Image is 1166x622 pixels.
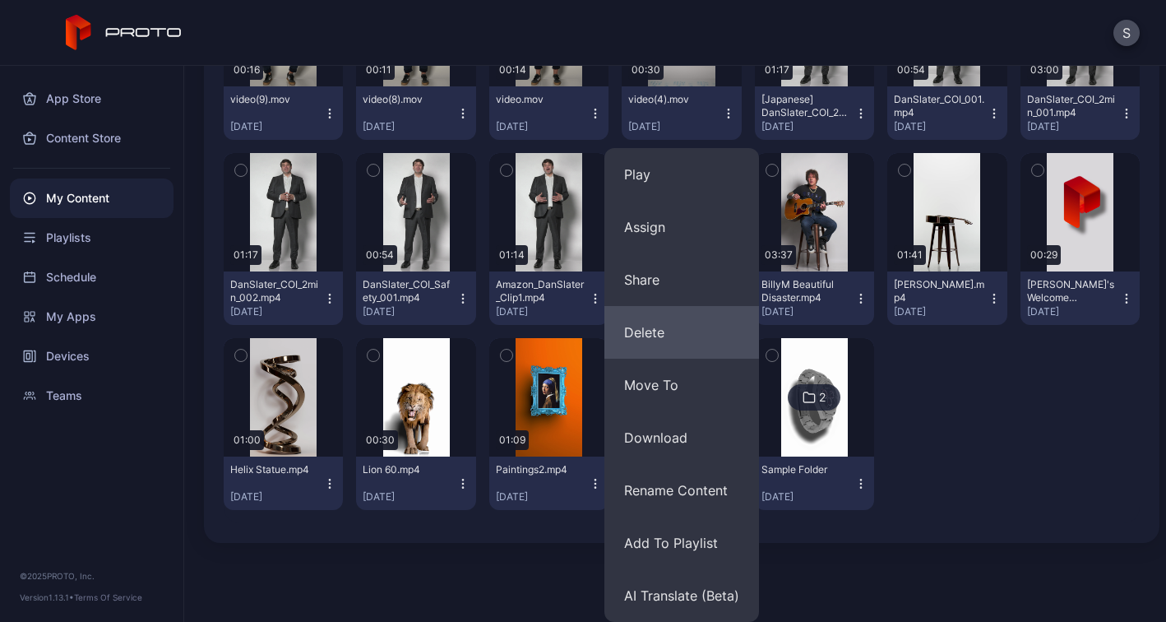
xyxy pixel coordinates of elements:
button: DanSlater_COI_2min_002.mp4[DATE] [224,272,343,325]
div: Lion 60.mp4 [363,463,453,476]
div: Helix Statue.mp4 [230,463,321,476]
div: [DATE] [230,305,323,318]
button: Helix Statue.mp4[DATE] [224,457,343,510]
button: DanSlater_COI_Safety_001.mp4[DATE] [356,272,475,325]
div: [DATE] [761,305,854,318]
div: [DATE] [761,490,854,504]
div: [DATE] [894,120,987,133]
button: Sample Folder[DATE] [755,457,874,510]
div: [DATE] [496,490,589,504]
div: [DATE] [230,120,323,133]
div: David's Welcome Video.mp4 [1027,278,1117,304]
button: DanSlater_COI_001.mp4[DATE] [887,86,1006,140]
button: Assign [604,201,759,253]
button: Amazon_DanSlater_Clip1.mp4[DATE] [489,272,608,325]
button: AI Translate (Beta) [604,569,759,622]
div: [DATE] [628,120,721,133]
a: Playlists [10,218,174,258]
div: DanSlater_COI_2min_002.mp4 [230,278,321,304]
div: [DATE] [496,305,589,318]
div: Sample Folder [761,463,852,476]
div: [DATE] [230,490,323,504]
button: Move To [604,359,759,411]
button: Lion 60.mp4[DATE] [356,457,475,510]
button: video(4).mov[DATE] [622,86,741,140]
div: [DATE] [761,120,854,133]
a: My Apps [10,297,174,337]
button: video.mov[DATE] [489,86,608,140]
div: DanSlater_COI_Safety_001.mp4 [363,278,453,304]
div: Amazon_DanSlater_Clip1.mp4 [496,278,586,304]
div: [DATE] [496,120,589,133]
button: [Japanese] DanSlater_COI_2min_002.mp4[DATE] [755,86,874,140]
div: [DATE] [363,490,456,504]
div: video(8).mov [363,93,453,106]
div: BillyM Beautiful Disaster.mp4 [761,278,852,304]
button: Download [604,411,759,464]
button: Delete [604,306,759,359]
button: video(8).mov[DATE] [356,86,475,140]
button: Rename Content [604,464,759,517]
div: [DATE] [1027,120,1120,133]
button: Play [604,148,759,201]
button: Add To Playlist [604,517,759,569]
button: DanSlater_COI_2min_001.mp4[DATE] [1020,86,1140,140]
div: [DATE] [1027,305,1120,318]
a: Teams [10,376,174,415]
div: BillyM Silhouette.mp4 [894,278,984,304]
button: [PERSON_NAME]'s Welcome Video.mp4[DATE] [1020,272,1140,325]
a: Terms Of Service [74,592,142,602]
a: Schedule [10,258,174,297]
div: © 2025 PROTO, Inc. [20,569,164,583]
div: DanSlater_COI_2min_001.mp4 [1027,93,1117,119]
div: DanSlater_COI_001.mp4 [894,93,984,119]
a: Devices [10,337,174,376]
button: video(9).mov[DATE] [224,86,343,140]
div: [Japanese] DanSlater_COI_2min_002.mp4 [761,93,852,119]
span: Version 1.13.1 • [20,592,74,602]
a: App Store [10,79,174,118]
div: video.mov [496,93,586,106]
button: BillyM Beautiful Disaster.mp4[DATE] [755,272,874,325]
div: [DATE] [363,120,456,133]
div: [DATE] [894,305,987,318]
button: [PERSON_NAME].mp4[DATE] [887,272,1006,325]
div: video(9).mov [230,93,321,106]
button: S [1113,20,1140,46]
div: video(4).mov [628,93,719,106]
div: [DATE] [363,305,456,318]
a: My Content [10,179,174,218]
div: 2 [819,390,826,405]
a: Content Store [10,118,174,158]
button: Paintings2.mp4[DATE] [489,457,608,510]
div: Paintings2.mp4 [496,463,586,476]
button: Share [604,253,759,306]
